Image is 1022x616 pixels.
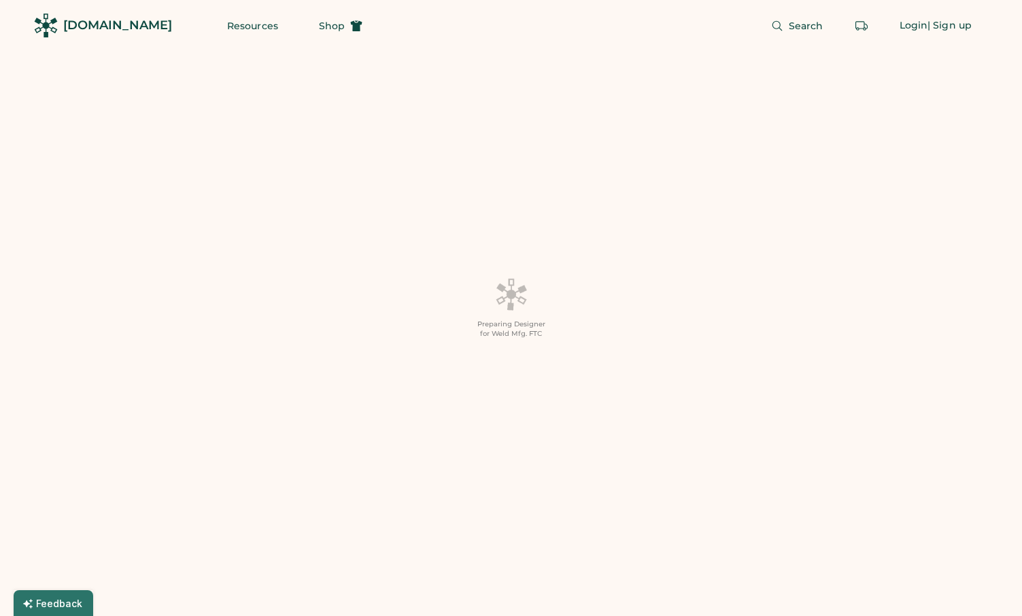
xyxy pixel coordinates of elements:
div: | Sign up [927,19,972,33]
button: Shop [303,12,379,39]
div: Login [900,19,928,33]
span: Search [789,21,823,31]
img: Rendered Logo - Screens [34,14,58,37]
button: Search [755,12,840,39]
div: [DOMAIN_NAME] [63,17,172,34]
button: Retrieve an order [848,12,875,39]
button: Resources [211,12,294,39]
span: Shop [319,21,345,31]
div: Preparing Designer for Weld Mfg. FTC [477,320,545,339]
img: Platens-Black-Loader-Spin-rich%20black.webp [495,277,528,311]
